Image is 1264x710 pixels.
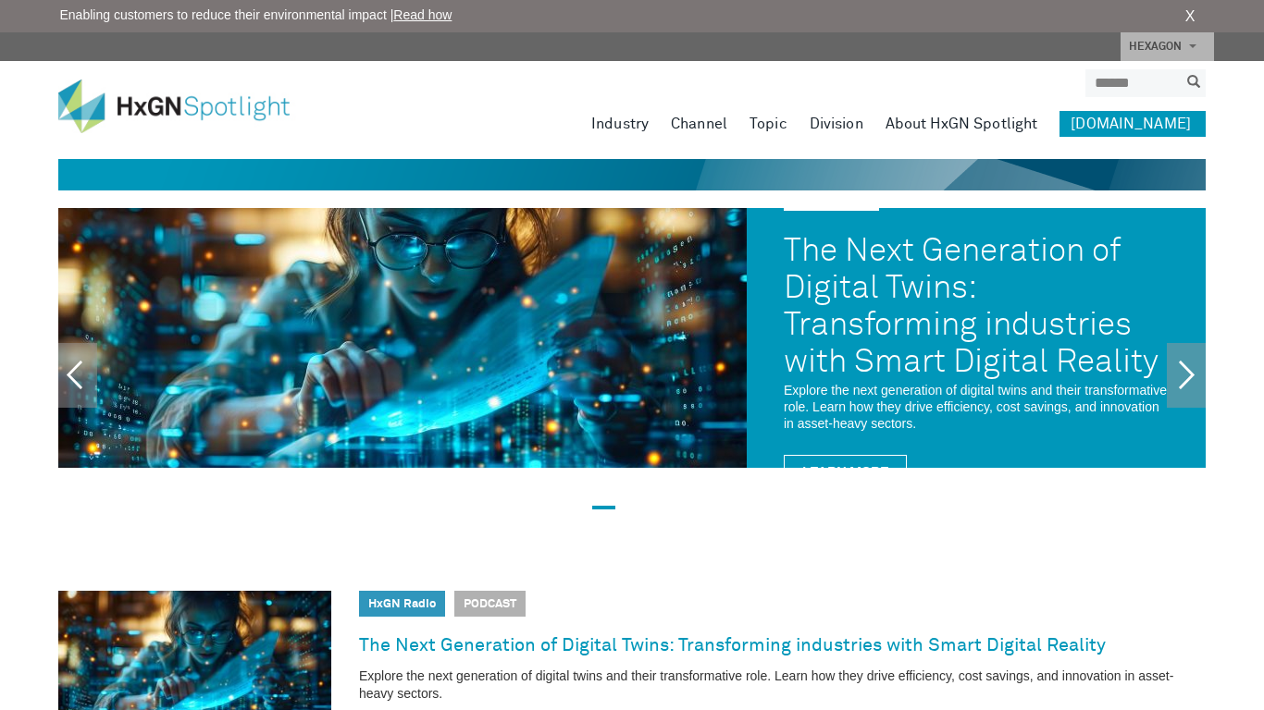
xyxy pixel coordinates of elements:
a: Channel [671,111,727,137]
p: Explore the next generation of digital twins and their transformative role. Learn how they drive ... [359,667,1206,703]
p: Explore the next generation of digital twins and their transformative role. Learn how they drive ... [784,382,1169,432]
a: Topic [750,111,787,137]
a: Learn More [784,455,907,489]
a: Next [1167,343,1206,408]
a: Division [810,111,863,137]
img: The Next Generation of Digital Twins: Transforming industries with Smart Digital Reality [58,208,747,468]
img: HxGN Spotlight [58,80,317,133]
a: About HxGN Spotlight [886,111,1038,137]
span: Podcast [454,591,526,617]
a: Previous [58,343,97,408]
a: Industry [591,111,649,137]
a: The Next Generation of Digital Twins: Transforming industries with Smart Digital Reality [784,220,1169,382]
a: HEXAGON [1121,32,1214,61]
a: [DOMAIN_NAME] [1060,111,1206,137]
a: X [1185,6,1196,28]
span: Enabling customers to reduce their environmental impact | [60,6,452,25]
a: Read how [393,7,452,22]
a: The Next Generation of Digital Twins: Transforming industries with Smart Digital Reality [359,630,1106,660]
a: HxGN Radio [368,598,436,610]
